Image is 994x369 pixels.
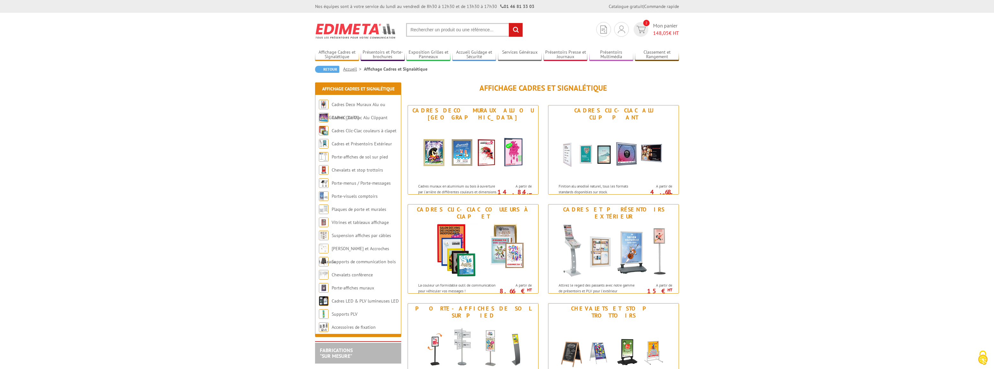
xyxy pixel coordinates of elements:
[319,100,328,109] img: Cadres Deco Muraux Alu ou Bois
[319,244,328,253] img: Cimaises et Accroches tableaux
[559,183,638,194] p: Finition alu anodisé naturel, tous les formats standards disponibles sur stock.
[319,296,328,306] img: Cadres LED & PLV lumineuses LED
[644,4,679,9] a: Commande rapide
[315,50,359,60] a: Affichage Cadres et Signalétique
[332,285,374,291] a: Porte-affiches muraux
[319,231,328,240] img: Suspension affiches par câbles
[319,191,328,201] img: Porte-visuels comptoirs
[332,324,376,330] a: Accessoires de fixation
[499,184,532,189] span: A partir de
[544,50,588,60] a: Présentoirs Presse et Journaux
[667,287,672,293] sup: HT
[361,50,405,60] a: Présentoirs et Porte-brochures
[589,50,633,60] a: Présentoirs Multimédia
[319,322,328,332] img: Accessoires de fixation
[632,22,679,37] a: devis rapide 2 Mon panier 148,05€ HT
[418,282,497,293] p: La couleur un formidable outil de communication pour véhiculer vos messages !
[550,206,677,220] div: Cadres et Présentoirs Extérieur
[499,283,532,288] span: A partir de
[332,233,391,238] a: Suspension affiches par câbles
[509,23,523,37] input: rechercher
[559,282,638,293] p: Attirez le regard des passants avec notre gamme de présentoirs et PLV pour l'extérieur
[319,270,328,280] img: Chevalets conférence
[332,272,373,278] a: Chevalets conférence
[410,305,537,319] div: Porte-affiches de sol sur pied
[408,204,538,294] a: Cadres Clic-Clac couleurs à clapet Cadres Clic-Clac couleurs à clapet La couleur un formidable ou...
[319,309,328,319] img: Supports PLV
[972,347,994,369] button: Cookies (fenêtre modale)
[332,154,388,160] a: Porte-affiches de sol sur pied
[548,204,679,294] a: Cadres et Présentoirs Extérieur Cadres et Présentoirs Extérieur Attirez le regard des passants av...
[653,29,679,37] span: € HT
[653,22,679,37] span: Mon panier
[643,20,650,26] span: 2
[319,139,328,149] img: Cadres et Présentoirs Extérieur
[332,298,399,304] a: Cadres LED & PLV lumineuses LED
[319,152,328,162] img: Porte-affiches de sol sur pied
[550,107,677,121] div: Cadres Clic-Clac Alu Clippant
[332,193,378,199] a: Porte-visuels comptoirs
[319,283,328,293] img: Porte-affiches muraux
[319,126,328,135] img: Cadres Clic-Clac couleurs à clapet
[319,218,328,227] img: Vitrines et tableaux affichage
[332,219,389,225] a: Vitrines et tableaux affichage
[319,102,385,120] a: Cadres Deco Muraux Alu ou [GEOGRAPHIC_DATA]
[452,50,496,60] a: Accueil Guidage et Sécurité
[332,128,396,134] a: Cadres Clic-Clac couleurs à clapet
[332,206,386,212] a: Plaques de porte et murales
[554,222,673,279] img: Cadres et Présentoirs Extérieur
[320,347,353,359] a: FABRICATIONS"Sur Mesure"
[315,3,534,10] div: Nos équipes sont à votre service du lundi au vendredi de 8h30 à 12h30 et de 13h30 à 17h30
[406,50,450,60] a: Exposition Grilles et Panneaux
[408,105,538,195] a: Cadres Deco Muraux Alu ou [GEOGRAPHIC_DATA] Cadres Deco Muraux Alu ou Bois Cadres muraux en alumi...
[332,311,358,317] a: Supports PLV
[414,123,532,180] img: Cadres Deco Muraux Alu ou Bois
[315,66,339,73] a: Retour
[636,289,672,293] p: 15 €
[319,165,328,175] img: Chevalets et stop trottoirs
[640,283,672,288] span: A partir de
[640,184,672,189] span: A partir de
[550,305,677,319] div: Chevalets et stop trottoirs
[635,50,679,60] a: Classement et Rangement
[414,222,532,279] img: Cadres Clic-Clac couleurs à clapet
[315,19,396,43] img: Edimeta
[496,289,532,293] p: 8.66 €
[554,123,673,180] img: Cadres Clic-Clac Alu Clippant
[418,183,497,205] p: Cadres muraux en aluminium ou bois à ouverture par l'arrière de différentes couleurs et dimension...
[500,4,534,9] strong: 01 46 81 33 03
[319,204,328,214] img: Plaques de porte et murales
[653,30,669,36] span: 148,05
[609,4,643,9] a: Catalogue gratuit
[975,350,991,366] img: Cookies (fenêtre modale)
[332,167,383,173] a: Chevalets et stop trottoirs
[527,192,532,197] sup: HT
[527,287,532,293] sup: HT
[600,26,607,34] img: devis rapide
[406,23,523,37] input: Rechercher un produit ou une référence...
[408,84,679,92] h1: Affichage Cadres et Signalétique
[332,259,396,265] a: Supports de communication bois
[636,26,646,33] img: devis rapide
[319,246,389,265] a: [PERSON_NAME] et Accroches tableaux
[332,115,388,120] a: Cadres Clic-Clac Alu Clippant
[410,206,537,220] div: Cadres Clic-Clac couleurs à clapet
[618,26,625,33] img: devis rapide
[332,180,391,186] a: Porte-menus / Porte-messages
[319,178,328,188] img: Porte-menus / Porte-messages
[609,3,679,10] div: |
[667,192,672,197] sup: HT
[636,190,672,198] p: 4.68 €
[332,141,392,147] a: Cadres et Présentoirs Extérieur
[496,190,532,198] p: 14.84 €
[364,66,427,72] li: Affichage Cadres et Signalétique
[548,105,679,195] a: Cadres Clic-Clac Alu Clippant Cadres Clic-Clac Alu Clippant Finition alu anodisé naturel, tous le...
[343,66,364,72] a: Accueil
[410,107,537,121] div: Cadres Deco Muraux Alu ou [GEOGRAPHIC_DATA]
[498,50,542,60] a: Services Généraux
[322,86,395,92] a: Affichage Cadres et Signalétique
